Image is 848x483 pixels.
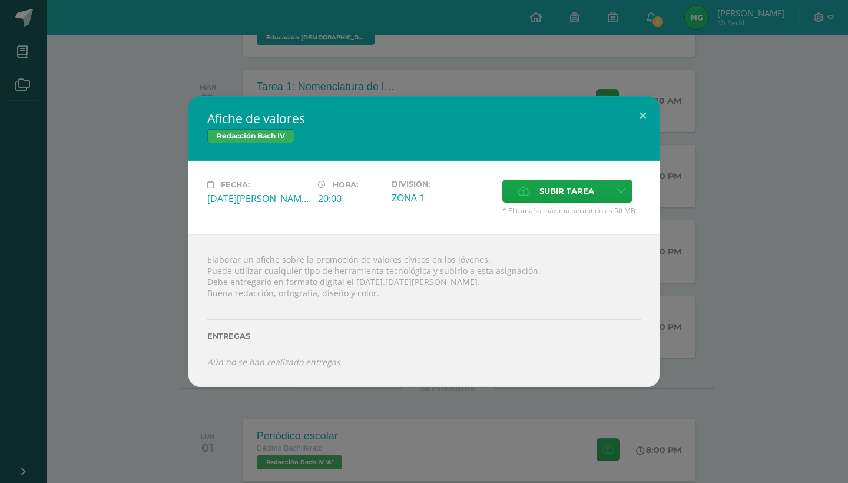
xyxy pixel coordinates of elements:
span: Subir tarea [539,180,594,202]
span: * El tamaño máximo permitido es 50 MB [502,206,641,216]
div: [DATE][PERSON_NAME] [207,192,309,205]
span: Redacción Bach IV [207,129,294,143]
span: Fecha: [221,180,250,189]
button: Close (Esc) [626,96,660,136]
div: Elaborar un afiche sobre la promoción de valores cívicos en los jóvenes. Puede utilizar cualquier... [188,234,660,387]
label: Entregas [207,332,641,340]
label: División: [392,180,493,188]
span: Hora: [333,180,358,189]
h2: Afiche de valores [207,110,641,127]
i: Aún no se han realizado entregas [207,356,340,368]
div: ZONA 1 [392,191,493,204]
div: 20:00 [318,192,382,205]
